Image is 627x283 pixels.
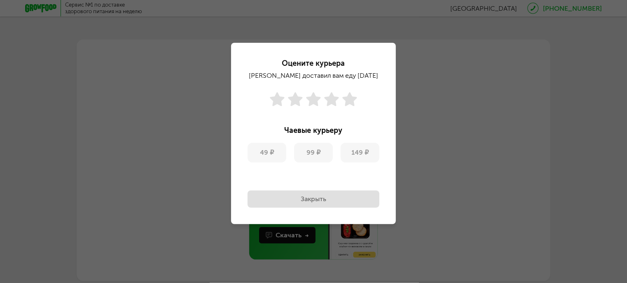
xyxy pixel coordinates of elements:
[294,143,333,162] button: 99 ₽
[248,190,379,208] button: Закрыть
[341,143,379,162] button: 149 ₽
[248,126,379,135] h5: Чаевые курьеру
[248,71,379,81] div: [PERSON_NAME] доставил вам еду [DATE]
[248,143,286,162] button: 49 ₽
[248,59,379,67] h4: Оцените курьера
